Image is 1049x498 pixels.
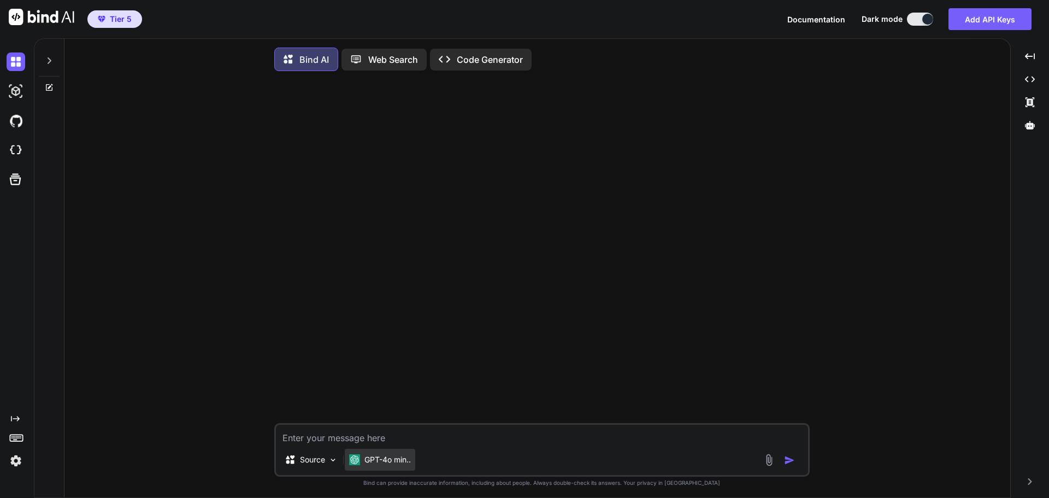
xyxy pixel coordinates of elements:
[7,452,25,470] img: settings
[763,454,775,466] img: attachment
[328,455,338,465] img: Pick Models
[787,14,845,25] button: Documentation
[87,10,142,28] button: premiumTier 5
[7,141,25,160] img: cloudideIcon
[787,15,845,24] span: Documentation
[368,53,418,66] p: Web Search
[784,455,795,466] img: icon
[7,52,25,71] img: darkChat
[7,82,25,101] img: darkAi-studio
[349,454,360,465] img: GPT-4o mini
[274,479,810,487] p: Bind can provide inaccurate information, including about people. Always double-check its answers....
[299,53,329,66] p: Bind AI
[862,14,903,25] span: Dark mode
[98,16,105,22] img: premium
[300,454,325,465] p: Source
[110,14,132,25] span: Tier 5
[948,8,1032,30] button: Add API Keys
[364,454,411,465] p: GPT-4o min..
[457,53,523,66] p: Code Generator
[7,112,25,130] img: githubDark
[9,9,74,25] img: Bind AI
